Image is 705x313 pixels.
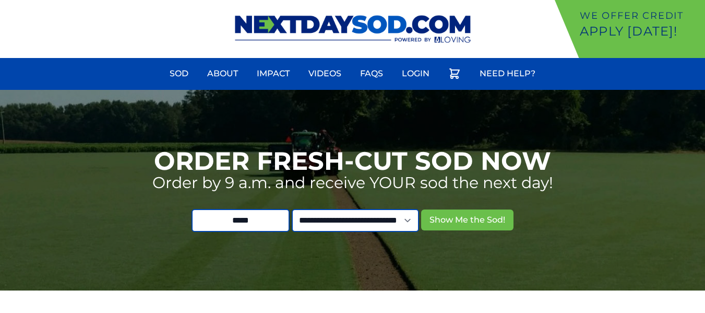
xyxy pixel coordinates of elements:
[302,61,348,86] a: Videos
[421,210,513,230] button: Show Me the Sod!
[473,61,542,86] a: Need Help?
[152,173,553,192] p: Order by 9 a.m. and receive YOUR sod the next day!
[580,8,701,23] p: We offer Credit
[580,23,701,40] p: Apply [DATE]!
[250,61,296,86] a: Impact
[354,61,389,86] a: FAQs
[201,61,244,86] a: About
[396,61,436,86] a: Login
[154,148,551,173] h1: Order Fresh-Cut Sod Now
[163,61,195,86] a: Sod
